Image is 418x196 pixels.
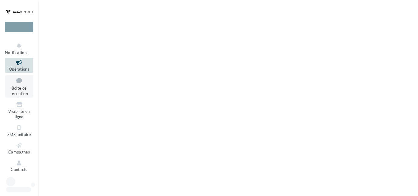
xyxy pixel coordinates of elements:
span: Notifications [5,50,28,55]
div: Nouvelle campagne [5,22,33,32]
span: Opérations [9,67,29,72]
span: SMS unitaire [7,132,31,137]
span: Contacts [11,167,28,172]
a: SMS unitaire [5,123,33,138]
span: Boîte de réception [10,86,28,96]
a: Contacts [5,158,33,173]
span: Campagnes [8,150,30,154]
a: Opérations [5,58,33,73]
a: Campagnes [5,141,33,156]
span: Visibilité en ligne [8,109,30,120]
a: Boîte de réception [5,75,33,98]
a: Visibilité en ligne [5,100,33,121]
